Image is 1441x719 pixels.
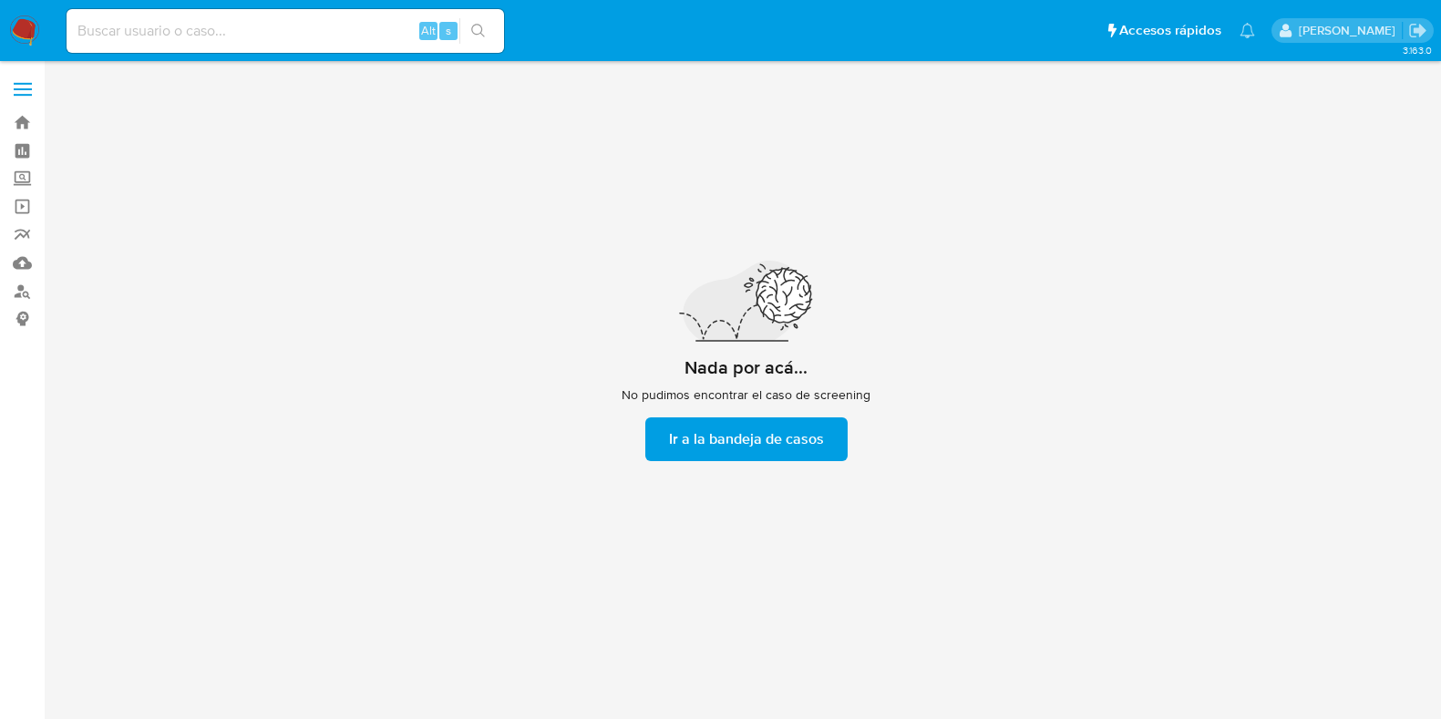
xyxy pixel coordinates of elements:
[459,18,497,44] button: search-icon
[669,419,824,459] span: Ir a la bandeja de casos
[1240,23,1255,38] a: Notificaciones
[645,417,848,461] button: Ir a la bandeja de casos
[446,22,451,39] span: s
[421,22,436,39] span: Alt
[622,386,870,403] span: No pudimos encontrar el caso de screening
[1119,21,1221,40] span: Accesos rápidos
[1408,21,1427,40] a: Salir
[684,356,808,379] h2: Nada por acá...
[1299,22,1402,39] p: marcela.perdomo@mercadolibre.com.co
[67,19,504,43] input: Buscar usuario o caso...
